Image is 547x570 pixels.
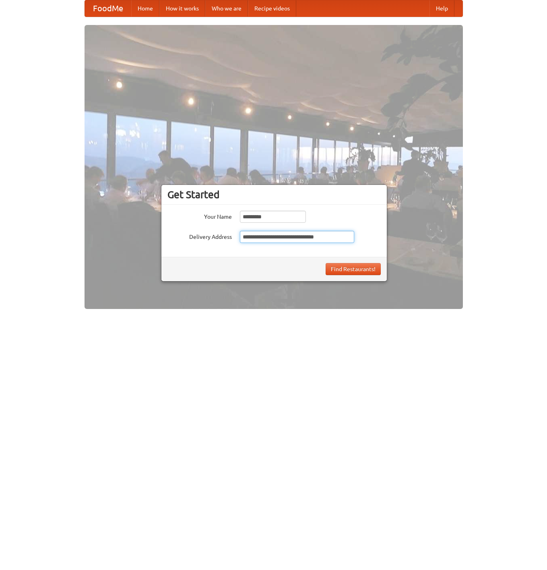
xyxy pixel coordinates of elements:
h3: Get Started [167,189,381,201]
a: Home [131,0,159,17]
a: Recipe videos [248,0,296,17]
button: Find Restaurants! [326,263,381,275]
a: How it works [159,0,205,17]
a: Who we are [205,0,248,17]
a: FoodMe [85,0,131,17]
label: Your Name [167,211,232,221]
label: Delivery Address [167,231,232,241]
a: Help [429,0,454,17]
